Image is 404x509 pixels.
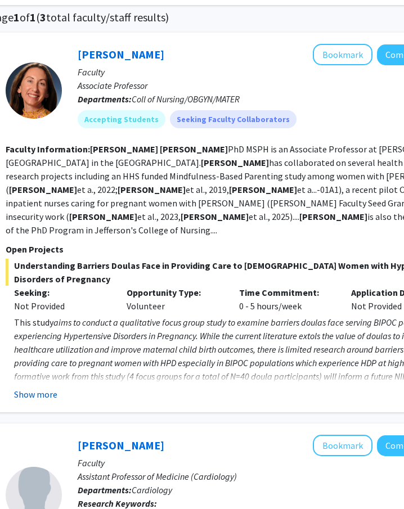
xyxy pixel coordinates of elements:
button: Show more [14,388,57,401]
b: [PERSON_NAME] [201,157,269,168]
mat-chip: Seeking Faculty Collaborators [170,110,297,128]
b: Research Keywords: [78,498,157,509]
span: Cardiology [132,484,172,496]
div: Volunteer [118,286,231,313]
a: [PERSON_NAME] [78,438,164,452]
b: [PERSON_NAME] [299,211,367,222]
span: 1 [14,10,20,24]
b: [PERSON_NAME] [160,143,228,155]
button: Add Meghan Gannon to Bookmarks [313,44,372,65]
b: Departments: [78,484,132,496]
b: Departments: [78,93,132,105]
p: Seeking: [14,286,110,299]
b: Faculty Information: [6,143,90,155]
b: [PERSON_NAME] [90,143,158,155]
b: [PERSON_NAME] [229,184,297,195]
button: Add Meghan Nahass to Bookmarks [313,435,372,456]
b: [PERSON_NAME] [9,184,77,195]
b: [PERSON_NAME] [181,211,249,222]
b: [PERSON_NAME] [118,184,186,195]
a: [PERSON_NAME] [78,47,164,61]
span: 3 [40,10,46,24]
span: Coll of Nursing/OBGYN/MATER [132,93,240,105]
div: 0 - 5 hours/week [231,286,343,313]
mat-chip: Accepting Students [78,110,165,128]
b: [PERSON_NAME] [69,211,137,222]
span: 1 [30,10,36,24]
p: Opportunity Type: [127,286,222,299]
div: Not Provided [14,299,110,313]
p: Time Commitment: [239,286,335,299]
iframe: Chat [8,458,48,501]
